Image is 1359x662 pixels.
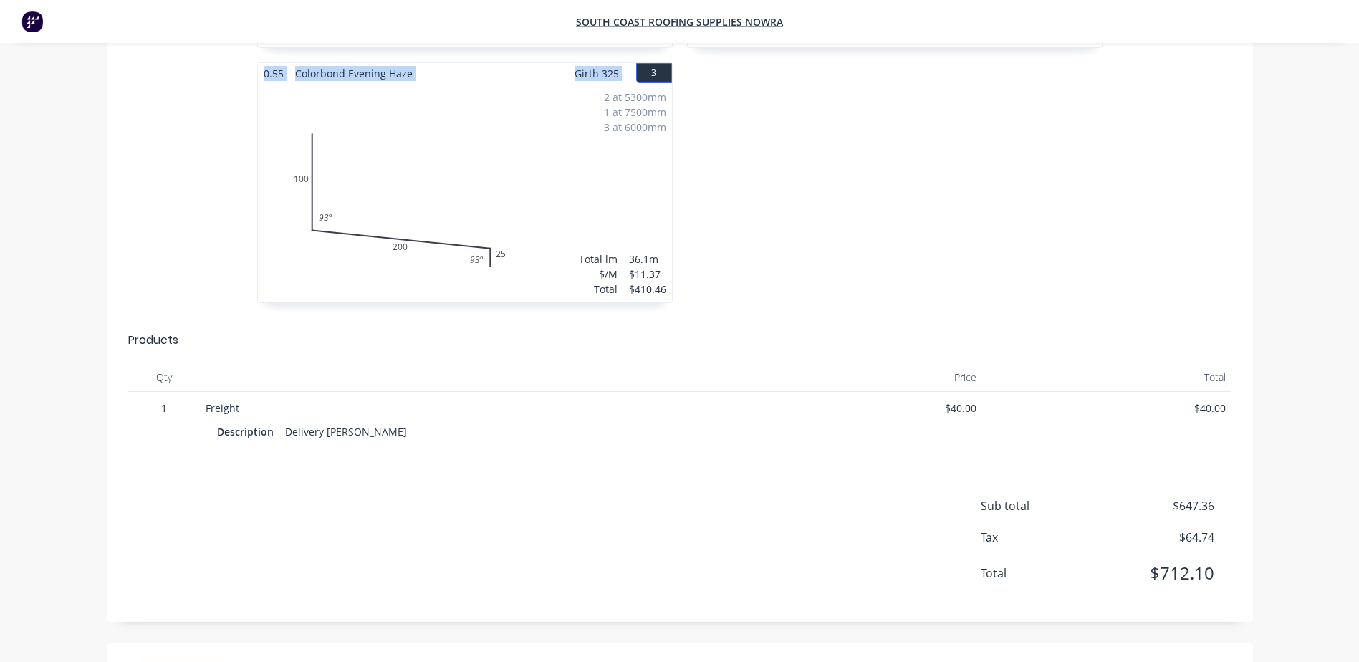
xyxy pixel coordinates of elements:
span: Sub total [981,497,1108,514]
div: Total lm [579,251,618,267]
div: 01002002593º93º2 at 5300mm1 at 7500mm3 at 6000mmTotal lm$/MTotal36.1m$11.37$410.46 [258,84,672,302]
span: $712.10 [1108,560,1214,586]
div: Total [579,282,618,297]
span: $40.00 [739,400,977,416]
span: $647.36 [1108,497,1214,514]
img: Factory [21,11,43,32]
span: Freight [206,401,239,415]
span: Colorbond Evening Haze [289,63,418,84]
button: 3 [636,63,672,83]
div: Products [128,332,178,349]
a: South Coast Roofing Supplies Nowra [576,15,783,29]
span: Girth 325 [575,63,619,84]
div: $410.46 [629,282,666,297]
span: 1 [134,400,194,416]
span: $40.00 [988,400,1226,416]
div: Qty [128,363,200,392]
div: 2 at 5300mm [604,90,666,105]
div: Total [982,363,1231,392]
span: $64.74 [1108,529,1214,546]
div: Price [734,363,983,392]
div: $/M [579,267,618,282]
div: 1 at 7500mm [604,105,666,120]
span: 0.55 [258,63,289,84]
div: Delivery [PERSON_NAME] [279,421,413,442]
span: Tax [981,529,1108,546]
div: $11.37 [629,267,666,282]
span: Total [981,565,1108,582]
div: Description [217,421,279,442]
div: 3 at 6000mm [604,120,666,135]
div: 36.1m [629,251,666,267]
